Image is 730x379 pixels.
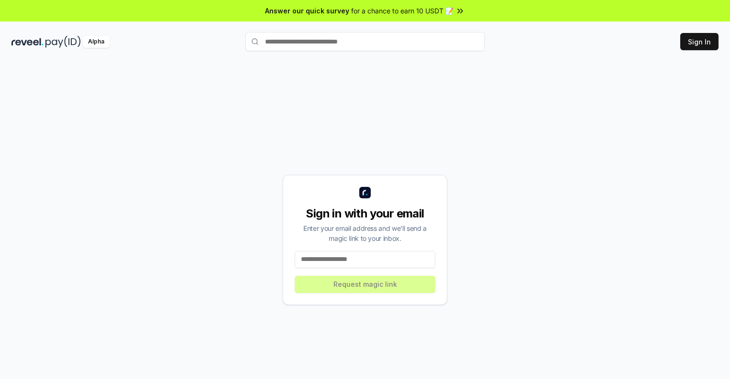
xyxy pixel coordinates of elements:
[45,36,81,48] img: pay_id
[351,6,453,16] span: for a chance to earn 10 USDT 📝
[265,6,349,16] span: Answer our quick survey
[295,206,435,221] div: Sign in with your email
[11,36,44,48] img: reveel_dark
[83,36,110,48] div: Alpha
[680,33,719,50] button: Sign In
[359,187,371,198] img: logo_small
[295,223,435,243] div: Enter your email address and we’ll send a magic link to your inbox.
